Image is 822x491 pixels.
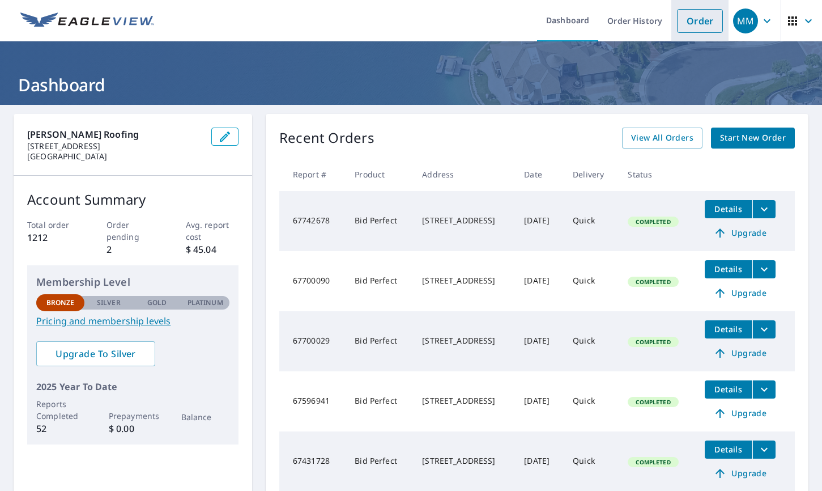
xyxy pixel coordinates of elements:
td: [DATE] [515,371,564,431]
span: Upgrade [712,407,769,420]
a: Upgrade To Silver [36,341,155,366]
td: Bid Perfect [346,371,413,431]
a: Upgrade [705,284,776,302]
span: Upgrade [712,467,769,480]
td: Bid Perfect [346,311,413,371]
p: 52 [36,422,84,435]
span: Start New Order [720,131,786,145]
button: detailsBtn-67700090 [705,260,752,278]
p: Gold [147,298,167,308]
button: detailsBtn-67431728 [705,441,752,459]
a: View All Orders [622,128,702,149]
span: Details [712,444,746,455]
p: $ 0.00 [109,422,157,435]
h1: Dashboard [14,73,808,96]
td: Quick [564,311,619,371]
p: Account Summary [27,189,238,210]
td: [DATE] [515,311,564,371]
a: Start New Order [711,128,795,149]
p: [GEOGRAPHIC_DATA] [27,151,202,162]
a: Upgrade [705,404,776,422]
button: filesDropdownBtn-67700029 [752,320,776,338]
p: Balance [181,411,229,423]
p: Membership Level [36,274,229,290]
span: Upgrade [712,286,769,300]
td: 67700090 [279,251,346,311]
button: detailsBtn-67596941 [705,380,752,399]
button: filesDropdownBtn-67596941 [752,380,776,399]
th: Address [413,158,515,191]
span: View All Orders [631,131,693,145]
span: Details [712,384,746,395]
span: Completed [629,278,677,286]
div: [STREET_ADDRESS] [422,335,506,346]
p: Recent Orders [279,128,374,149]
span: Details [712,204,746,214]
p: 1212 [27,231,80,244]
th: Report # [279,158,346,191]
span: Completed [629,458,677,466]
a: Upgrade [705,344,776,362]
div: [STREET_ADDRESS] [422,215,506,226]
td: 67596941 [279,371,346,431]
span: Details [712,324,746,335]
th: Status [619,158,695,191]
span: Details [712,264,746,274]
div: MM [733,9,758,33]
td: Quick [564,191,619,251]
span: Upgrade To Silver [45,348,146,360]
td: 67742678 [279,191,346,251]
td: Bid Perfect [346,251,413,311]
p: Reports Completed [36,398,84,422]
div: [STREET_ADDRESS] [422,455,506,467]
td: Quick [564,371,619,431]
td: [DATE] [515,191,564,251]
span: Completed [629,338,677,346]
a: Order [677,9,723,33]
span: Completed [629,398,677,406]
div: [STREET_ADDRESS] [422,395,506,407]
div: [STREET_ADDRESS] [422,275,506,286]
p: Bronze [46,298,75,308]
td: Quick [564,251,619,311]
p: $ 45.04 [186,243,238,256]
p: 2025 Year To Date [36,380,229,393]
button: filesDropdownBtn-67431728 [752,441,776,459]
a: Upgrade [705,224,776,242]
p: [PERSON_NAME] Roofing [27,128,202,141]
p: [STREET_ADDRESS] [27,141,202,151]
p: Total order [27,219,80,231]
p: Order pending [107,219,159,243]
p: Silver [97,298,121,308]
span: Completed [629,218,677,226]
span: Upgrade [712,226,769,240]
button: filesDropdownBtn-67700090 [752,260,776,278]
a: Upgrade [705,464,776,482]
p: Prepayments [109,410,157,422]
p: Platinum [188,298,223,308]
img: EV Logo [20,12,154,29]
td: 67700029 [279,311,346,371]
th: Delivery [564,158,619,191]
span: Upgrade [712,346,769,360]
button: filesDropdownBtn-67742678 [752,200,776,218]
p: Avg. report cost [186,219,238,243]
th: Product [346,158,413,191]
a: Pricing and membership levels [36,314,229,328]
button: detailsBtn-67700029 [705,320,752,338]
td: [DATE] [515,251,564,311]
th: Date [515,158,564,191]
p: 2 [107,243,159,256]
button: detailsBtn-67742678 [705,200,752,218]
td: Bid Perfect [346,191,413,251]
